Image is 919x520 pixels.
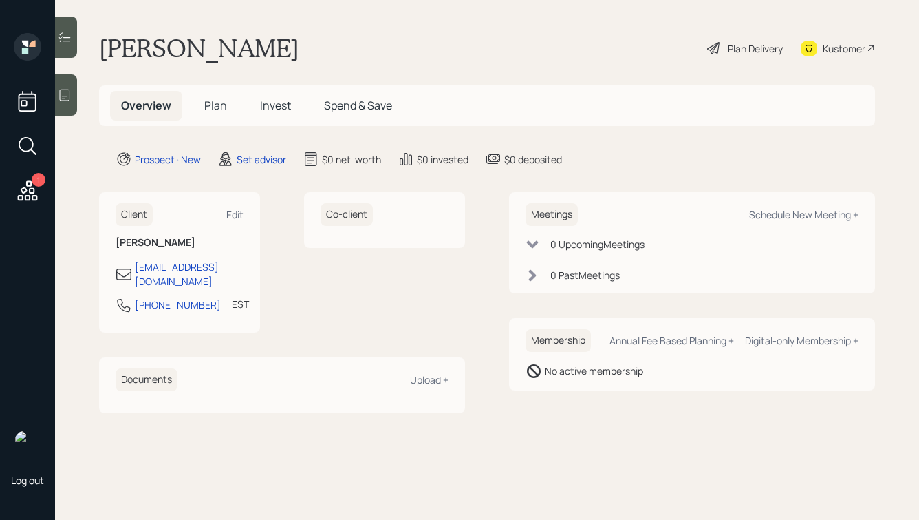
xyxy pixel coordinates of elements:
span: Spend & Save [324,98,392,113]
div: 1 [32,173,45,187]
div: Plan Delivery [728,41,783,56]
h6: Membership [526,329,591,352]
span: Overview [121,98,171,113]
div: Kustomer [823,41,865,56]
div: $0 invested [417,152,468,167]
div: $0 net-worth [322,152,381,167]
h6: Meetings [526,203,578,226]
div: Digital-only Membership + [745,334,858,347]
h6: Documents [116,368,177,391]
div: [PHONE_NUMBER] [135,298,221,312]
div: $0 deposited [504,152,562,167]
div: EST [232,297,249,311]
div: 0 Upcoming Meeting s [550,237,645,251]
div: No active membership [545,364,643,378]
img: hunter_neumayer.jpg [14,430,41,457]
div: Annual Fee Based Planning + [609,334,734,347]
span: Invest [260,98,291,113]
h6: Client [116,203,153,226]
div: Set advisor [237,152,286,167]
h6: Co-client [321,203,373,226]
div: Edit [226,208,244,221]
div: Schedule New Meeting + [749,208,858,221]
h1: [PERSON_NAME] [99,33,299,63]
div: Prospect · New [135,152,201,167]
div: [EMAIL_ADDRESS][DOMAIN_NAME] [135,260,244,289]
h6: [PERSON_NAME] [116,237,244,249]
div: 0 Past Meeting s [550,268,620,282]
div: Upload + [410,373,448,386]
span: Plan [204,98,227,113]
div: Log out [11,474,44,487]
